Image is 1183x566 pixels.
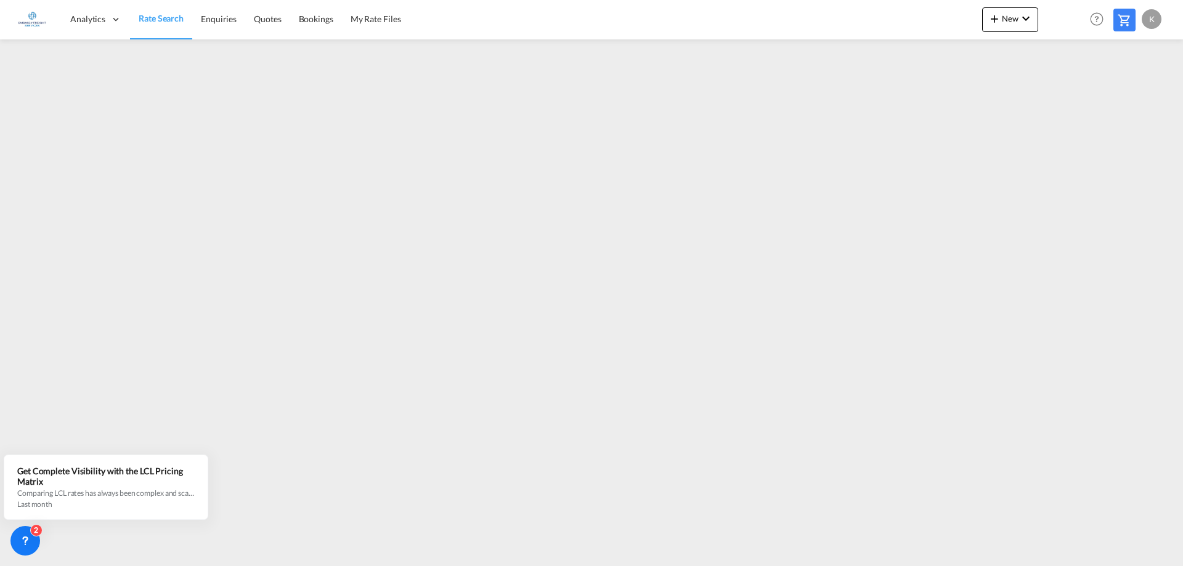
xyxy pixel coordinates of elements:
[201,14,237,24] span: Enquiries
[254,14,281,24] span: Quotes
[139,13,184,23] span: Rate Search
[299,14,333,24] span: Bookings
[70,13,105,25] span: Analytics
[1086,9,1107,30] span: Help
[987,14,1033,23] span: New
[18,6,46,33] img: e1326340b7c511ef854e8d6a806141ad.jpg
[1018,11,1033,26] md-icon: icon-chevron-down
[987,11,1002,26] md-icon: icon-plus 400-fg
[1086,9,1113,31] div: Help
[1142,9,1161,29] div: K
[351,14,401,24] span: My Rate Files
[982,7,1038,32] button: icon-plus 400-fgNewicon-chevron-down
